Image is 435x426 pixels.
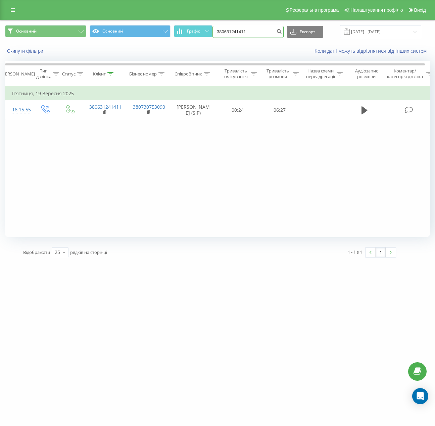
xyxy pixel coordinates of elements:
div: Коментар/категорія дзвінка [385,68,425,79]
td: 00:24 [217,100,259,120]
td: [PERSON_NAME] (SIP) [170,100,217,120]
div: 25 [55,249,60,256]
div: Тривалість очікування [223,68,249,79]
span: Налаштування профілю [350,7,403,13]
a: 380730753090 [133,104,165,110]
div: Open Intercom Messenger [412,388,428,404]
div: Клієнт [93,71,106,77]
div: Тривалість розмови [264,68,291,79]
div: Тип дзвінка [36,68,51,79]
button: Основний [5,25,86,37]
a: 1 [376,248,386,257]
button: Скинути фільтри [5,48,47,54]
div: [PERSON_NAME] [1,71,35,77]
div: Аудіозапис розмови [350,68,383,79]
div: Статус [62,71,76,77]
button: Графік [174,25,212,37]
span: Графік [187,29,200,34]
div: Бізнес номер [129,71,157,77]
a: Коли дані можуть відрізнятися вiд інших систем [315,48,430,54]
div: Співробітник [175,71,202,77]
button: Основний [90,25,171,37]
div: Назва схеми переадресації [306,68,335,79]
span: Відображати [23,249,50,255]
td: П’ятниця, 19 Вересня 2025 [5,87,435,100]
span: Вихід [414,7,426,13]
td: 06:27 [259,100,301,120]
input: Пошук за номером [212,26,284,38]
span: Реферальна програма [290,7,339,13]
a: 380631241411 [89,104,122,110]
span: Основний [16,29,37,34]
span: рядків на сторінці [70,249,107,255]
button: Експорт [287,26,323,38]
div: 16:15:55 [12,103,26,116]
div: 1 - 1 з 1 [348,249,362,255]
